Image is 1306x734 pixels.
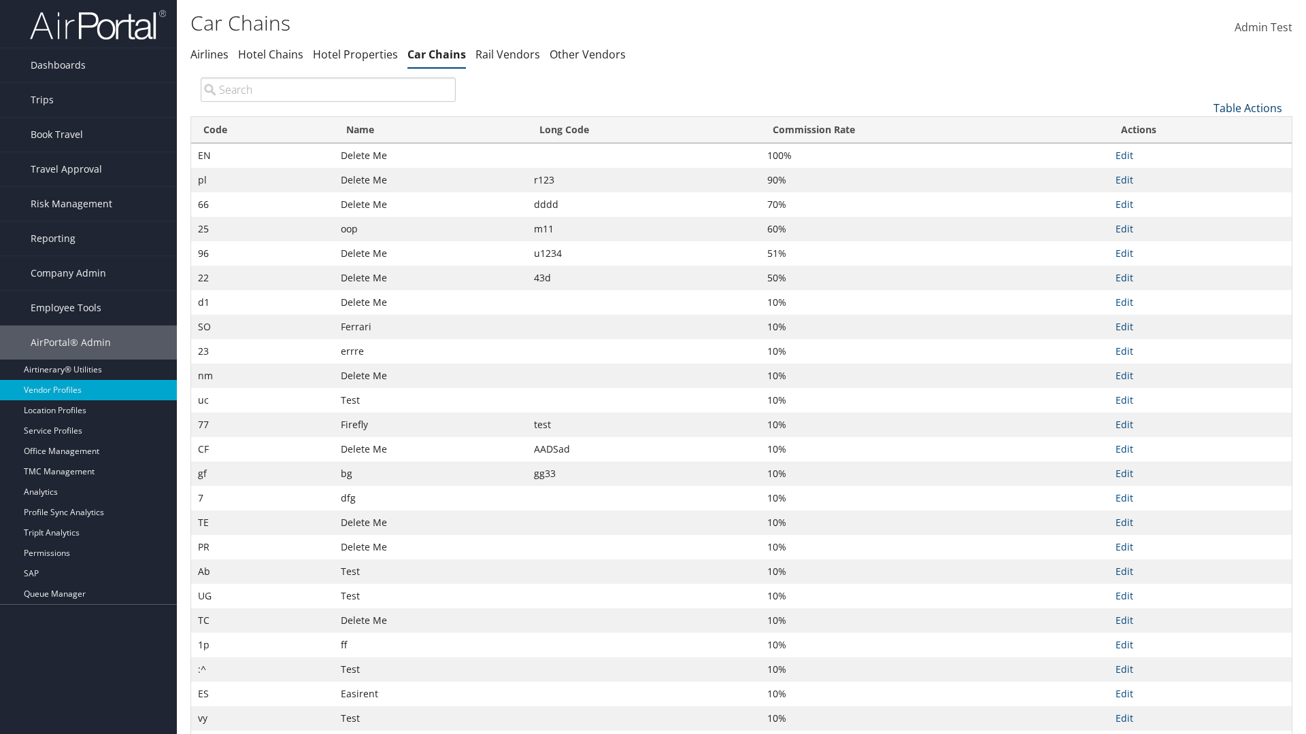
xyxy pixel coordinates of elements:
td: 10% [760,633,1109,657]
td: Delete Me [334,241,527,266]
span: AirPortal® Admin [31,326,111,360]
td: 43d [527,266,760,290]
td: 70% [760,192,1109,217]
a: Edit [1116,565,1133,578]
td: 90% [760,168,1109,192]
td: Test [334,706,527,731]
a: Edit [1116,638,1133,651]
td: Delete Me [334,535,527,559]
td: 25 [191,217,334,241]
a: Edit [1116,296,1133,309]
a: Edit [1116,614,1133,627]
span: Reporting [31,222,76,256]
td: 10% [760,413,1109,437]
td: u1234 [527,241,760,266]
td: 10% [760,388,1109,413]
input: Search [201,77,456,102]
td: Delete Me [334,364,527,388]
td: 10% [760,682,1109,706]
td: Firefly [334,413,527,437]
td: TC [191,608,334,633]
td: 1p [191,633,334,657]
td: 10% [760,657,1109,682]
th: Name: activate to sort column ascending [334,117,527,143]
td: 23 [191,339,334,364]
td: 10% [760,510,1109,535]
td: 96 [191,241,334,266]
th: Code: activate to sort column ascending [191,117,334,143]
a: Airlines [190,47,229,62]
td: d1 [191,290,334,315]
td: 51% [760,241,1109,266]
span: Company Admin [31,256,106,290]
td: Test [334,559,527,584]
td: test [527,413,760,437]
td: 10% [760,486,1109,510]
td: gf [191,461,334,486]
td: 7 [191,486,334,510]
a: Edit [1116,663,1133,676]
td: 10% [760,315,1109,339]
td: ff [334,633,527,657]
span: Employee Tools [31,291,101,325]
a: Edit [1116,491,1133,504]
a: Admin Test [1235,7,1292,49]
td: Delete Me [334,510,527,535]
a: Edit [1116,712,1133,724]
td: gg33 [527,461,760,486]
a: Edit [1116,247,1133,260]
a: Edit [1116,687,1133,700]
td: TE [191,510,334,535]
td: Easirent [334,682,527,706]
a: Edit [1116,369,1133,382]
a: Hotel Properties [313,47,398,62]
td: Test [334,584,527,608]
a: Edit [1116,442,1133,455]
th: Commission Rate: activate to sort column ascending [760,117,1109,143]
td: 10% [760,584,1109,608]
a: Edit [1116,589,1133,602]
td: AADSad [527,437,760,461]
td: 10% [760,437,1109,461]
td: dfg [334,486,527,510]
span: Risk Management [31,187,112,221]
td: errre [334,339,527,364]
span: Admin Test [1235,20,1292,35]
td: 77 [191,413,334,437]
td: Ferrari [334,315,527,339]
td: 10% [760,608,1109,633]
td: :^ [191,657,334,682]
td: vy [191,706,334,731]
td: r123 [527,168,760,192]
td: Test [334,657,527,682]
td: nm [191,364,334,388]
td: CF [191,437,334,461]
td: dddd [527,192,760,217]
a: Edit [1116,540,1133,553]
th: Actions [1109,117,1292,143]
td: Ab [191,559,334,584]
td: 10% [760,535,1109,559]
td: 10% [760,559,1109,584]
a: Hotel Chains [238,47,303,62]
a: Edit [1116,320,1133,333]
td: 60% [760,217,1109,241]
td: Delete Me [334,143,527,168]
td: bg [334,461,527,486]
h1: Car Chains [190,9,925,37]
a: Other Vendors [550,47,626,62]
td: 100% [760,143,1109,168]
td: m11 [527,217,760,241]
td: 10% [760,706,1109,731]
a: Edit [1116,345,1133,357]
a: Edit [1116,418,1133,431]
a: Edit [1116,271,1133,284]
a: Edit [1116,222,1133,235]
a: Edit [1116,173,1133,186]
a: Table Actions [1213,101,1282,116]
td: SO [191,315,334,339]
a: Car Chains [407,47,466,62]
td: 10% [760,290,1109,315]
td: Delete Me [334,437,527,461]
td: pl [191,168,334,192]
